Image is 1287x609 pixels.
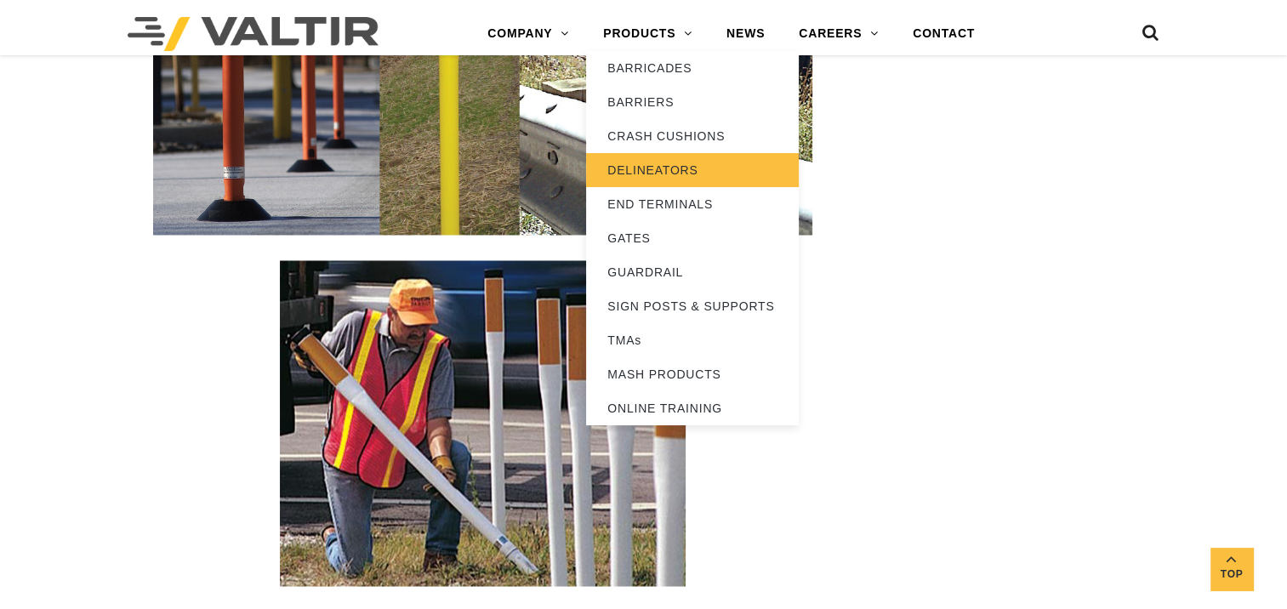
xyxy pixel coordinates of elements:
[1210,565,1253,584] span: Top
[586,17,709,51] a: PRODUCTS
[586,51,799,85] a: BARRICADES
[586,85,799,119] a: BARRIERS
[586,357,799,391] a: MASH PRODUCTS
[709,17,782,51] a: NEWS
[586,255,799,289] a: GUARDRAIL
[586,221,799,255] a: GATES
[586,289,799,323] a: SIGN POSTS & SUPPORTS
[586,119,799,153] a: CRASH CUSHIONS
[128,17,379,51] img: Valtir
[586,323,799,357] a: TMAs
[896,17,992,51] a: CONTACT
[586,153,799,187] a: DELINEATORS
[586,187,799,221] a: END TERMINALS
[470,17,586,51] a: COMPANY
[1210,548,1253,590] a: Top
[782,17,896,51] a: CAREERS
[586,391,799,425] a: ONLINE TRAINING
